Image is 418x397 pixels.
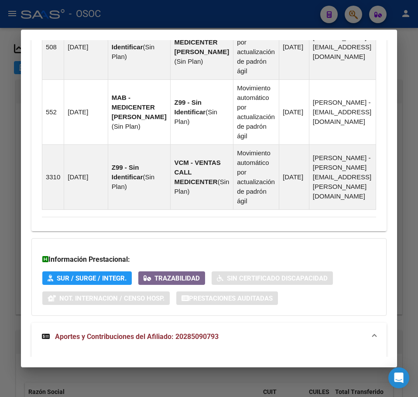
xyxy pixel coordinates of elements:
td: [PERSON_NAME] - [PERSON_NAME][EMAIL_ADDRESS][PERSON_NAME][DOMAIN_NAME] [309,144,376,209]
strong: VCM - VENTAS CALL MEDICENTER [174,159,220,185]
span: Sin Plan [112,43,154,60]
span: Sin Plan [174,108,217,125]
mat-expansion-panel-header: Aportes y Contribuciones del Afiliado: 20285090793 [31,323,387,351]
span: Aportes y Contribuciones del Afiliado: 20285090793 [55,332,219,341]
button: SUR / SURGE / INTEGR. [42,271,132,285]
td: Movimiento automático por actualización de padrón ágil [233,144,279,209]
td: [DATE] [279,144,309,209]
td: 508 [42,14,64,79]
span: Prestaciones Auditadas [189,294,273,302]
td: [DATE] [64,14,108,79]
td: ( ) [108,14,171,79]
button: Prestaciones Auditadas [176,291,278,305]
button: Sin Certificado Discapacidad [212,271,333,285]
td: [PERSON_NAME] - [EMAIL_ADDRESS][DOMAIN_NAME] [309,79,376,144]
strong: Z99 - Sin Identificar [174,99,206,116]
td: ( ) [171,14,233,79]
h3: Información Prestacional: [42,254,376,265]
strong: MAB - MEDICENTER [PERSON_NAME] [112,94,167,120]
span: Trazabilidad [154,274,200,282]
td: 3310 [42,144,64,209]
td: [DATE] [279,14,309,79]
td: ( ) [171,79,233,144]
strong: Z99 - Sin Identificar [112,164,143,181]
span: Sin Plan [112,173,154,190]
span: Sin Plan [174,178,229,195]
span: Sin Certificado Discapacidad [227,274,328,282]
td: [DATE] [64,144,108,209]
td: Movimiento automático por actualización de padrón ágil [233,14,279,79]
td: Movimiento automático por actualización de padrón ágil [233,79,279,144]
td: ( ) [108,79,171,144]
td: [PERSON_NAME] - [EMAIL_ADDRESS][DOMAIN_NAME] [309,14,376,79]
td: [DATE] [279,79,309,144]
td: ( ) [171,144,233,209]
span: Not. Internacion / Censo Hosp. [59,294,164,302]
td: 552 [42,79,64,144]
span: SUR / SURGE / INTEGR. [57,274,127,282]
strong: MAB - MEDICENTER [PERSON_NAME] [174,29,229,55]
td: [DATE] [64,79,108,144]
button: Not. Internacion / Censo Hosp. [42,291,170,305]
span: Sin Plan [176,58,201,65]
span: Sin Plan [114,123,138,130]
td: ( ) [108,144,171,209]
div: Open Intercom Messenger [388,367,409,388]
strong: Z99 - Sin Identificar [112,34,143,51]
button: Trazabilidad [138,271,205,285]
